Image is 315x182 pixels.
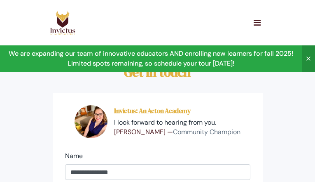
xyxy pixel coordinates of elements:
[65,151,83,161] label: Name
[114,107,240,115] h5: Invictus: An Acton Academy
[173,128,240,136] span: Community Champion
[114,128,240,137] p: [PERSON_NAME] —
[50,10,75,35] img: Logo
[114,118,240,128] p: I look forward to hearing from you.
[53,65,263,80] h1: Get in touch
[75,105,107,138] img: sarah.jpg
